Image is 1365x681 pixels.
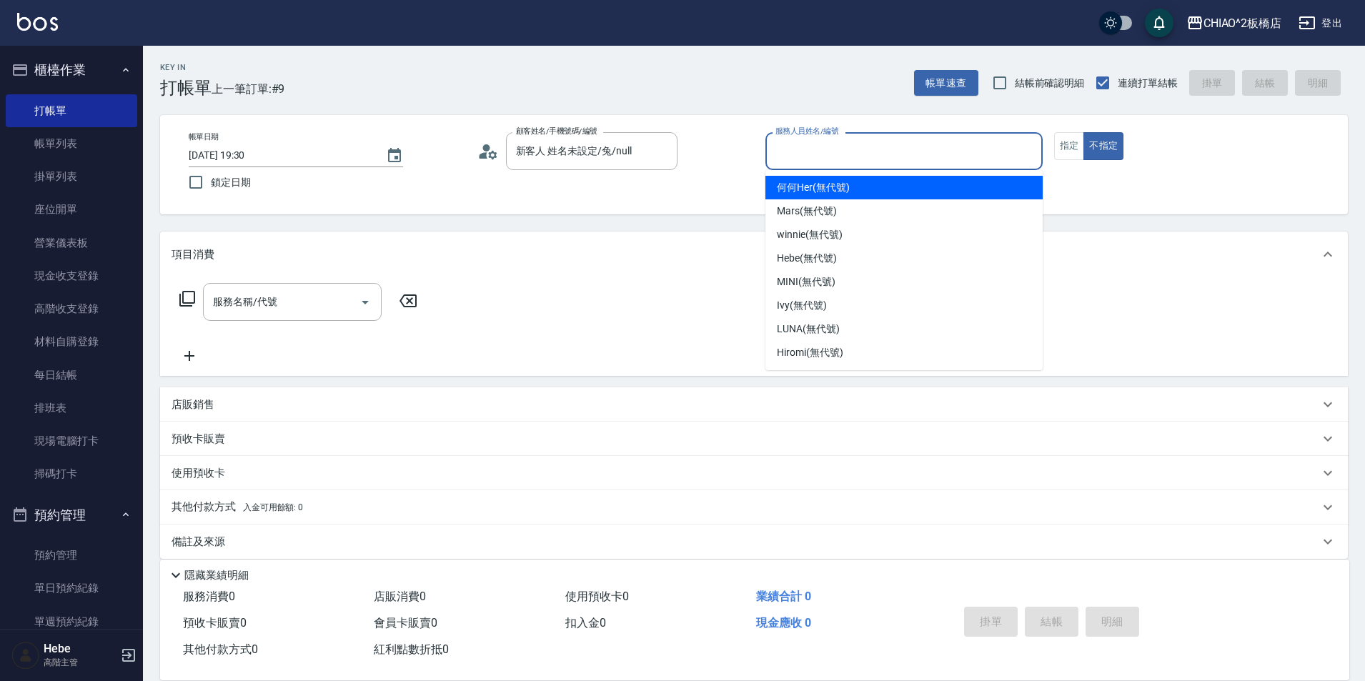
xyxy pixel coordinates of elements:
[6,51,137,89] button: 櫃檯作業
[777,227,842,242] span: winnie (無代號)
[183,642,258,656] span: 其他付款方式 0
[777,251,837,266] span: Hebe (無代號)
[777,204,837,219] span: Mars (無代號)
[777,274,835,289] span: MINI (無代號)
[6,193,137,226] a: 座位開單
[243,502,304,512] span: 入金可用餘額: 0
[160,387,1348,422] div: 店販銷售
[1203,14,1282,32] div: CHIAO^2板橋店
[160,456,1348,490] div: 使用預收卡
[183,616,247,630] span: 預收卡販賣 0
[354,291,377,314] button: Open
[777,322,840,337] span: LUNA (無代號)
[377,139,412,173] button: Choose date, selected date is 2025-10-13
[1181,9,1288,38] button: CHIAO^2板橋店
[6,605,137,638] a: 單週預約紀錄
[1015,76,1085,91] span: 結帳前確認明細
[44,656,116,669] p: 高階主管
[211,175,251,190] span: 鎖定日期
[172,535,225,550] p: 備註及來源
[6,127,137,160] a: 帳單列表
[160,232,1348,277] div: 項目消費
[374,642,449,656] span: 紅利點數折抵 0
[6,392,137,424] a: 排班表
[11,641,40,670] img: Person
[17,13,58,31] img: Logo
[914,70,978,96] button: 帳單速查
[212,80,285,98] span: 上一筆訂單:#9
[172,247,214,262] p: 項目消費
[374,590,426,603] span: 店販消費 0
[1145,9,1173,37] button: save
[189,131,219,142] label: 帳單日期
[6,160,137,193] a: 掛單列表
[6,457,137,490] a: 掃碼打卡
[183,590,235,603] span: 服務消費 0
[1054,132,1085,160] button: 指定
[6,539,137,572] a: 預約管理
[160,525,1348,559] div: 備註及來源
[160,63,212,72] h2: Key In
[1118,76,1178,91] span: 連續打單結帳
[756,590,811,603] span: 業績合計 0
[6,259,137,292] a: 現金收支登錄
[1293,10,1348,36] button: 登出
[189,144,372,167] input: YYYY/MM/DD hh:mm
[172,432,225,447] p: 預收卡販賣
[565,590,629,603] span: 使用預收卡 0
[6,424,137,457] a: 現場電腦打卡
[6,359,137,392] a: 每日結帳
[516,126,597,136] label: 顧客姓名/手機號碼/編號
[1083,132,1123,160] button: 不指定
[374,616,437,630] span: 會員卡販賣 0
[6,94,137,127] a: 打帳單
[44,642,116,656] h5: Hebe
[6,227,137,259] a: 營業儀表板
[184,568,249,583] p: 隱藏業績明細
[777,345,843,360] span: Hiromi (無代號)
[777,298,827,313] span: Ivy (無代號)
[160,422,1348,456] div: 預收卡販賣
[172,397,214,412] p: 店販銷售
[756,616,811,630] span: 現金應收 0
[160,78,212,98] h3: 打帳單
[565,616,606,630] span: 扣入金 0
[6,497,137,534] button: 預約管理
[6,292,137,325] a: 高階收支登錄
[172,499,303,515] p: 其他付款方式
[777,180,850,195] span: 何何Her (無代號)
[160,490,1348,525] div: 其他付款方式入金可用餘額: 0
[6,572,137,605] a: 單日預約紀錄
[6,325,137,358] a: 材料自購登錄
[172,466,225,481] p: 使用預收卡
[775,126,838,136] label: 服務人員姓名/編號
